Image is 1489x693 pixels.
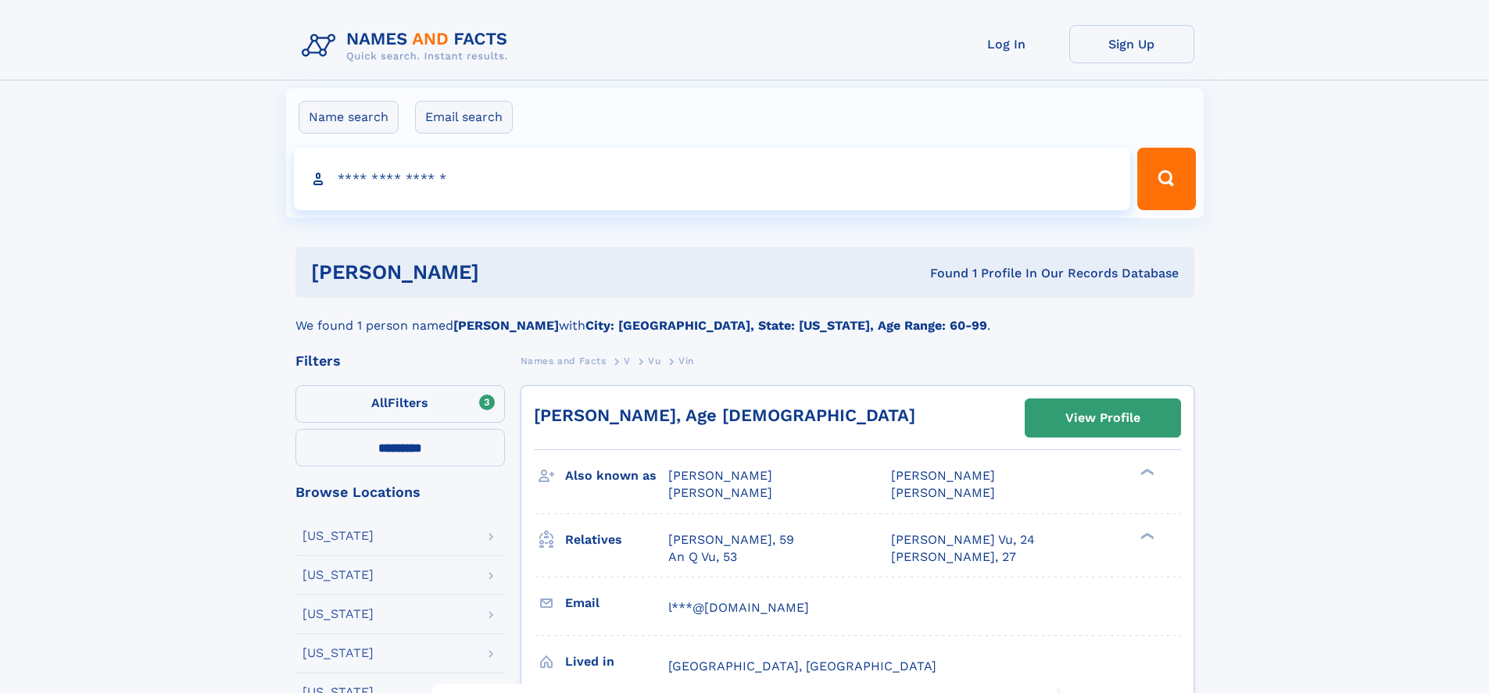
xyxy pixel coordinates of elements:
[565,463,668,489] h3: Also known as
[678,355,694,366] span: Vin
[891,531,1035,548] a: [PERSON_NAME] Vu, 24
[668,531,794,548] a: [PERSON_NAME], 59
[1136,467,1155,477] div: ❯
[891,485,995,500] span: [PERSON_NAME]
[295,385,505,423] label: Filters
[302,608,374,620] div: [US_STATE]
[668,485,772,500] span: [PERSON_NAME]
[891,468,995,483] span: [PERSON_NAME]
[1137,148,1195,210] button: Search Button
[565,527,668,553] h3: Relatives
[1065,400,1140,436] div: View Profile
[302,530,374,542] div: [US_STATE]
[302,647,374,659] div: [US_STATE]
[534,405,915,425] a: [PERSON_NAME], Age [DEMOGRAPHIC_DATA]
[521,351,607,370] a: Names and Facts
[295,25,521,67] img: Logo Names and Facts
[1136,530,1155,541] div: ❯
[565,648,668,675] h3: Lived in
[668,600,809,615] span: l***@[DOMAIN_NAME]
[1069,25,1194,63] a: Sign Up
[295,485,505,499] div: Browse Locations
[1025,399,1180,437] a: View Profile
[295,354,505,368] div: Filters
[302,569,374,581] div: [US_STATE]
[371,395,388,410] span: All
[624,355,631,366] span: V
[295,298,1194,335] div: We found 1 person named with .
[944,25,1069,63] a: Log In
[565,590,668,616] h3: Email
[668,548,737,566] a: An Q Vu, 53
[668,659,936,673] span: [GEOGRAPHIC_DATA], [GEOGRAPHIC_DATA]
[299,101,399,134] label: Name search
[624,351,631,370] a: V
[648,355,660,366] span: Vu
[891,548,1016,566] a: [PERSON_NAME], 27
[311,263,705,282] h1: [PERSON_NAME]
[415,101,513,134] label: Email search
[585,318,987,333] b: City: [GEOGRAPHIC_DATA], State: [US_STATE], Age Range: 60-99
[668,468,772,483] span: [PERSON_NAME]
[648,351,660,370] a: Vu
[453,318,559,333] b: [PERSON_NAME]
[294,148,1131,210] input: search input
[704,265,1179,282] div: Found 1 Profile In Our Records Database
